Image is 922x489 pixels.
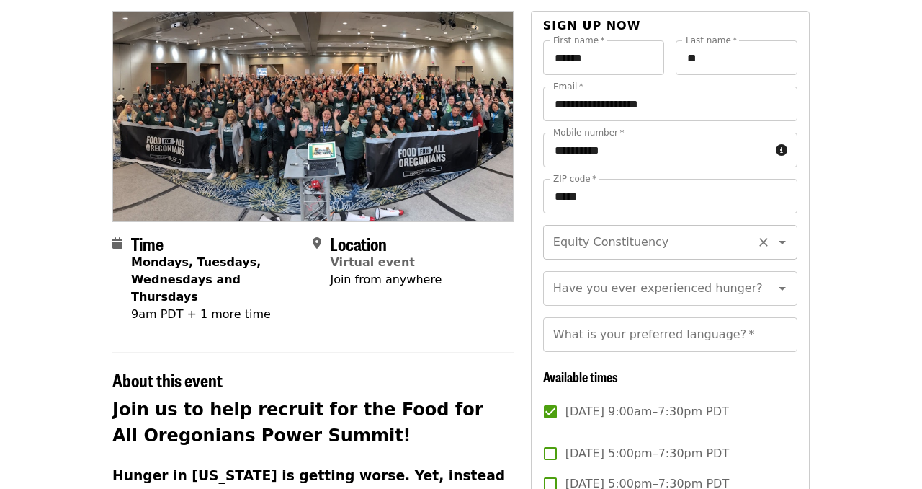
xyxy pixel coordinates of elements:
[776,144,787,157] i: circle-info icon
[313,237,321,250] i: map-marker-alt icon
[543,87,797,121] input: Email
[553,128,624,137] label: Mobile number
[565,445,729,462] span: [DATE] 5:00pm–7:30pm PDT
[772,232,792,252] button: Open
[686,36,737,45] label: Last name
[543,133,770,167] input: Mobile number
[112,237,122,250] i: calendar icon
[330,273,442,286] span: Join from anywhere
[330,231,387,256] span: Location
[112,397,514,449] h2: Join us to help recruit for the Food for All Oregonians Power Summit!
[543,367,618,386] span: Available times
[553,36,605,45] label: First name
[553,175,596,183] label: ZIP code
[112,367,223,392] span: About this event
[753,232,774,252] button: Clear
[676,40,797,75] input: Last name
[330,255,415,269] a: Virtual event
[543,317,797,352] input: What is your preferred language?
[543,40,665,75] input: First name
[565,403,729,420] span: [DATE] 9:00am–7:30pm PDT
[131,306,301,323] div: 9am PDT + 1 more time
[553,82,583,91] label: Email
[543,179,797,213] input: ZIP code
[131,231,164,256] span: Time
[543,19,641,32] span: Sign up now
[113,12,513,221] img: Food for all Power Summit: Recruitment phone bank organized by Oregon Food Bank
[131,255,261,304] strong: Mondays, Tuesdays, Wednesdays and Thursdays
[772,278,792,299] button: Open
